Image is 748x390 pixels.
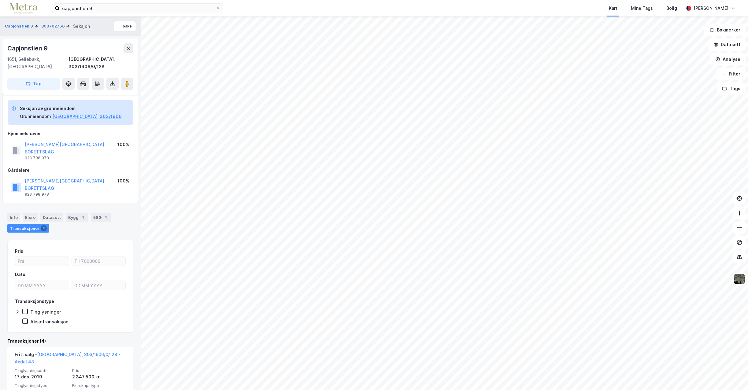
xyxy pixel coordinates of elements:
[15,271,25,278] div: Dato
[716,68,746,80] button: Filter
[704,24,746,36] button: Bokmerker
[23,213,38,222] div: Eiere
[10,3,37,14] img: metra-logo.256734c3b2bbffee19d4.png
[72,256,125,266] input: Til 7000000
[69,56,133,70] div: [GEOGRAPHIC_DATA], 303/1906/0/128
[15,383,69,388] span: Tinglysningstype
[30,319,69,325] div: Aksjetransaksjon
[7,43,49,53] div: Capjonstien 9
[25,156,49,160] div: 923 798 978
[25,192,49,197] div: 923 798 978
[114,21,136,31] button: Tilbake
[15,373,69,381] div: 17. des. 2019
[103,214,109,220] div: 1
[631,5,653,12] div: Mine Tags
[66,213,88,222] div: Bygg
[15,281,69,290] input: DD.MM.YYYY
[710,53,746,65] button: Analyse
[117,177,129,185] div: 100%
[41,225,47,231] div: 4
[717,83,746,95] button: Tags
[73,23,90,30] div: Seksjon
[15,351,126,368] div: Fritt salg -
[15,298,54,305] div: Transaksjonstype
[72,383,126,388] span: Eierskapstype
[52,113,122,120] button: [GEOGRAPHIC_DATA], 303/1906
[20,113,51,120] div: Grunneiendom
[717,361,748,390] div: Kontrollprogram for chat
[7,224,49,233] div: Transaksjoner
[7,213,20,222] div: Info
[15,248,23,255] div: Pris
[694,5,728,12] div: [PERSON_NAME]
[734,273,745,285] img: 9k=
[7,78,60,90] button: Tag
[30,309,61,315] div: Tinglysninger
[60,4,216,13] input: Søk på adresse, matrikkel, gårdeiere, leietakere eller personer
[717,361,748,390] iframe: Chat Widget
[15,352,120,364] a: [GEOGRAPHIC_DATA], 303/1906/0/128 - Andel 48
[7,56,69,70] div: 1651, Sellebakk, [GEOGRAPHIC_DATA]
[609,5,617,12] div: Kart
[8,167,133,174] div: Gårdeiere
[20,105,122,112] div: Seksjon av grunneiendom
[708,39,746,51] button: Datasett
[72,281,125,290] input: DD.MM.YYYY
[15,368,69,373] span: Tinglysningsdato
[666,5,677,12] div: Bolig
[91,213,111,222] div: ESG
[72,373,126,381] div: 2 347 500 kr
[15,256,69,266] input: Fra
[80,214,86,220] div: 1
[41,23,66,29] button: 300702766
[5,23,34,29] button: Capjonstien 9
[7,337,133,345] div: Transaksjoner (4)
[40,213,63,222] div: Datasett
[117,141,129,148] div: 100%
[8,130,133,137] div: Hjemmelshaver
[72,368,126,373] span: Pris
